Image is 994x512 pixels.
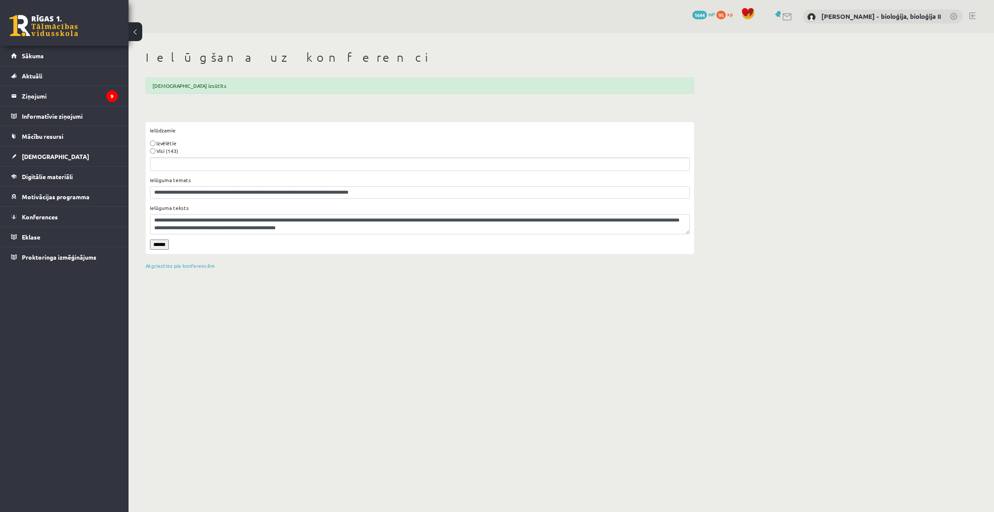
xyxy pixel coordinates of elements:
[11,86,118,106] a: Ziņojumi9
[716,11,737,18] a: 95 xp
[22,132,63,140] span: Mācību resursi
[22,52,44,60] span: Sākums
[11,247,118,267] a: Proktoringa izmēģinājums
[22,72,42,80] span: Aktuāli
[22,193,90,201] span: Motivācijas programma
[156,147,178,155] label: Visi (143)
[716,11,726,19] span: 95
[22,213,58,221] span: Konferences
[22,153,89,160] span: [DEMOGRAPHIC_DATA]
[22,106,118,126] legend: Informatīvie ziņojumi
[150,176,191,184] label: Ielūguma temats
[692,11,707,19] span: 1644
[11,227,118,247] a: Eklase
[727,11,733,18] span: xp
[106,90,118,102] i: 9
[22,233,40,241] span: Eklase
[11,147,118,166] a: [DEMOGRAPHIC_DATA]
[708,11,715,18] span: mP
[692,11,715,18] a: 1644 mP
[150,204,189,212] label: Ielūguma teksts
[22,253,96,261] span: Proktoringa izmēģinājums
[11,207,118,227] a: Konferences
[146,50,694,65] h1: Ielūgšana uz konferenci
[821,12,941,21] a: [PERSON_NAME] - bioloģija, bioloģija II
[11,167,118,186] a: Digitālie materiāli
[11,46,118,66] a: Sākums
[11,106,118,126] a: Informatīvie ziņojumi
[11,126,118,146] a: Mācību resursi
[11,187,118,207] a: Motivācijas programma
[146,262,215,269] a: Atgriezties pie konferencēm
[156,139,177,147] label: Izvēlētie
[22,86,118,106] legend: Ziņojumi
[11,66,118,86] a: Aktuāli
[146,78,694,94] div: [DEMOGRAPHIC_DATA] izsūtīts
[9,15,78,36] a: Rīgas 1. Tālmācības vidusskola
[22,173,73,180] span: Digitālie materiāli
[150,126,176,134] label: Ielūdzamie
[807,13,816,21] img: Elza Saulīte - bioloģija, bioloģija II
